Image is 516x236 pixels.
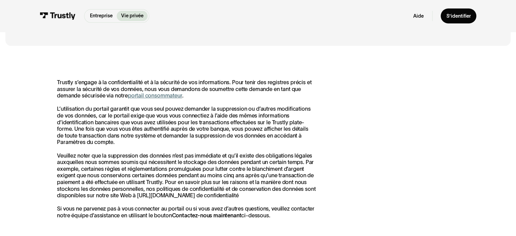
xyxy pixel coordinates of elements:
[57,79,316,219] p: Trustly s’engage à la confidentialité et à la sécurité de vos informations. Pour tenir des regist...
[77,39,82,45] img: tab_keywords_by_traffic_grey.svg
[128,92,182,98] a: portail consommateur
[11,11,16,16] img: logo_orange.svg
[413,13,424,19] a: Aide
[19,11,33,16] div: v 4.0.25
[27,39,33,45] img: tab_domain_overview_orange.svg
[90,12,113,19] p: Entreprise
[172,212,241,218] strong: Contactez-nous maintenant
[40,12,76,20] img: Trustly Logo
[84,40,104,44] div: Mots-clés
[18,18,77,23] div: Domaine: [DOMAIN_NAME]
[11,18,16,23] img: website_grey.svg
[121,12,144,19] p: Vie privée
[441,8,476,23] a: S’identifier
[35,40,52,44] div: Domaine
[117,11,148,21] a: Vie privée
[86,11,117,21] a: Entreprise
[446,13,471,19] div: S’identifier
